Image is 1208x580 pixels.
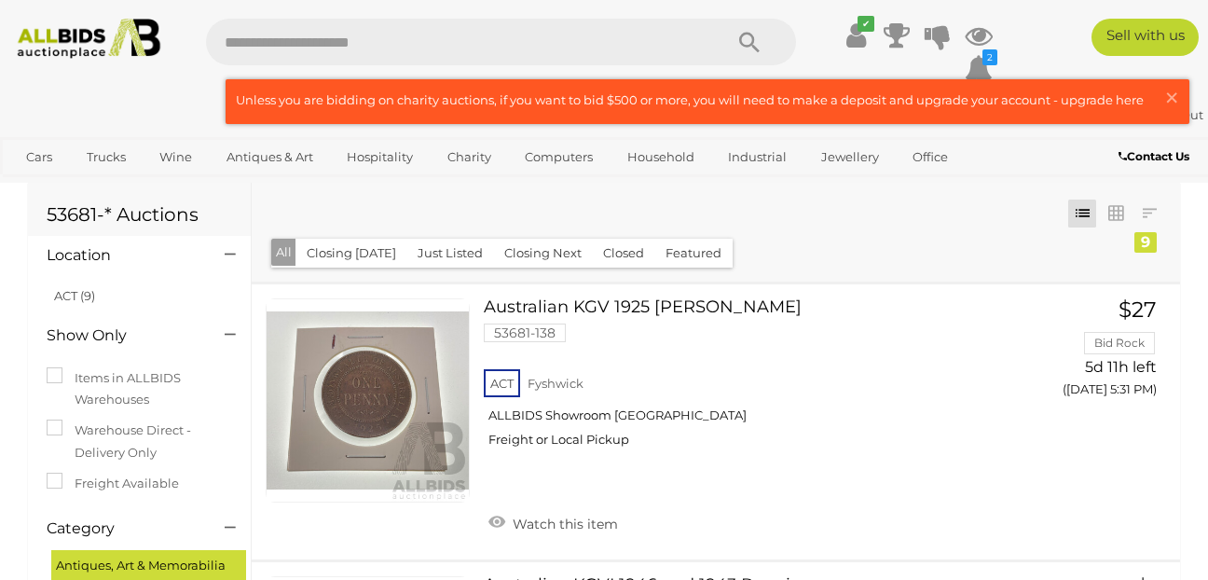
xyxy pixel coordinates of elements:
div: 9 [1134,232,1157,253]
button: Closed [592,239,655,268]
span: Watch this item [508,516,618,532]
label: Items in ALLBIDS Warehouses [47,367,232,411]
a: ✔ [842,19,870,52]
span: $27 [1119,297,1157,323]
a: Hospitality [335,142,425,173]
button: Featured [654,239,733,268]
label: Warehouse Direct - Delivery Only [47,420,232,463]
a: Office [900,142,960,173]
a: Industrial [716,142,799,173]
a: Sell with us [1091,19,1199,56]
button: Closing Next [493,239,593,268]
a: Trucks [75,142,138,173]
h4: Show Only [47,327,197,344]
label: Freight Available [47,473,179,494]
a: [GEOGRAPHIC_DATA] [87,173,243,203]
a: $27 Bid Rock 5d 11h left ([DATE] 5:31 PM) [1039,298,1161,407]
a: Sports [14,173,76,203]
h1: 53681-* Auctions [47,204,232,225]
a: Charity [435,142,503,173]
a: Household [615,142,707,173]
i: 2 [982,49,997,65]
img: Allbids.com.au [9,19,170,59]
button: All [271,239,296,266]
i: ✔ [858,16,874,32]
a: Computers [513,142,605,173]
a: Antiques & Art [214,142,325,173]
h4: Location [47,247,197,264]
a: Contact Us [1119,146,1194,167]
h4: Category [47,520,197,537]
button: Closing [DATE] [295,239,407,268]
a: Jewellery [809,142,891,173]
a: 2 [965,52,993,86]
a: ACT (9) [54,288,95,303]
a: Wine [147,142,204,173]
a: Watch this item [484,508,623,536]
b: Contact Us [1119,149,1189,163]
a: Australian KGV 1925 [PERSON_NAME] 53681-138 ACT Fyshwick ALLBIDS Showroom [GEOGRAPHIC_DATA] Freig... [498,298,1011,462]
button: Just Listed [406,239,494,268]
button: Search [703,19,796,65]
a: Cars [14,142,64,173]
span: × [1163,79,1180,116]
